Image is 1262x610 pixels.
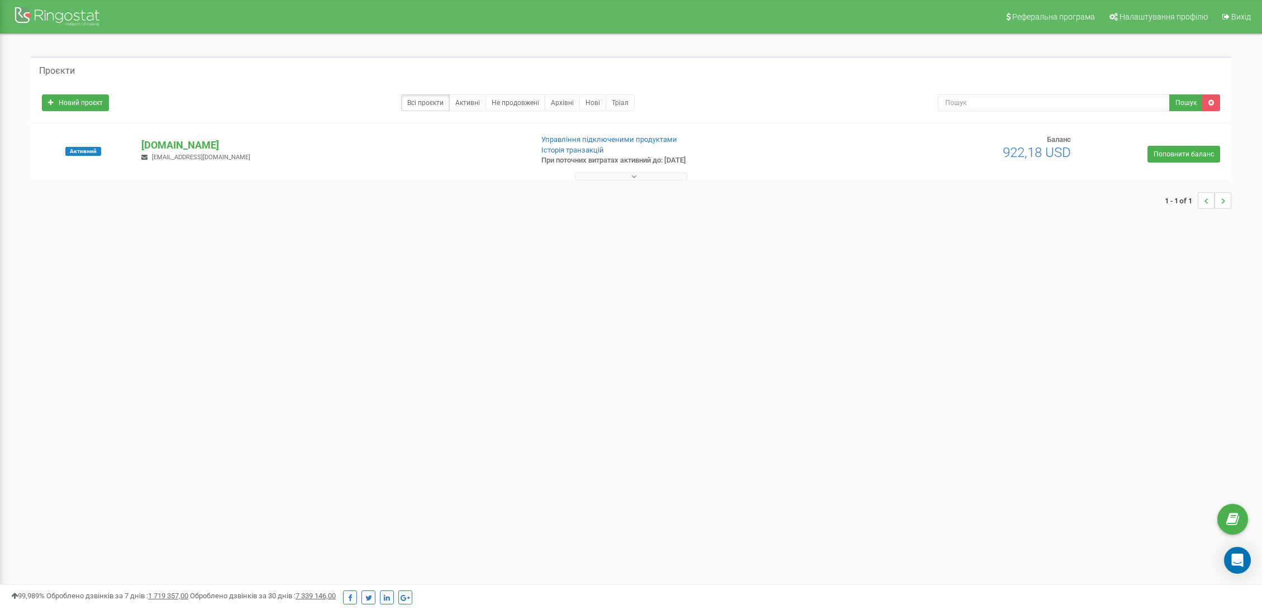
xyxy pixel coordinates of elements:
[39,66,75,76] h5: Проєкти
[1231,12,1251,21] span: Вихід
[1047,135,1071,144] span: Баланс
[1169,94,1203,111] button: Пошук
[190,592,336,600] span: Оброблено дзвінків за 30 днів :
[541,146,604,154] a: Історія транзакцій
[65,147,101,156] span: Активний
[401,94,450,111] a: Всі проєкти
[1147,146,1220,163] a: Поповнити баланс
[141,138,523,152] p: [DOMAIN_NAME]
[545,94,580,111] a: Архівні
[541,155,823,166] p: При поточних витратах активний до: [DATE]
[152,154,250,161] span: [EMAIL_ADDRESS][DOMAIN_NAME]
[46,592,188,600] span: Оброблено дзвінків за 7 днів :
[1165,192,1198,209] span: 1 - 1 of 1
[1012,12,1095,21] span: Реферальна програма
[485,94,545,111] a: Не продовжені
[1224,547,1251,574] div: Open Intercom Messenger
[296,592,336,600] u: 7 339 146,00
[148,592,188,600] u: 1 719 357,00
[1003,145,1071,160] span: 922,18 USD
[42,94,109,111] a: Новий проєкт
[938,94,1170,111] input: Пошук
[541,135,677,144] a: Управління підключеними продуктами
[11,592,45,600] span: 99,989%
[1120,12,1208,21] span: Налаштування профілю
[449,94,486,111] a: Активні
[606,94,635,111] a: Тріал
[1165,181,1231,220] nav: ...
[579,94,606,111] a: Нові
